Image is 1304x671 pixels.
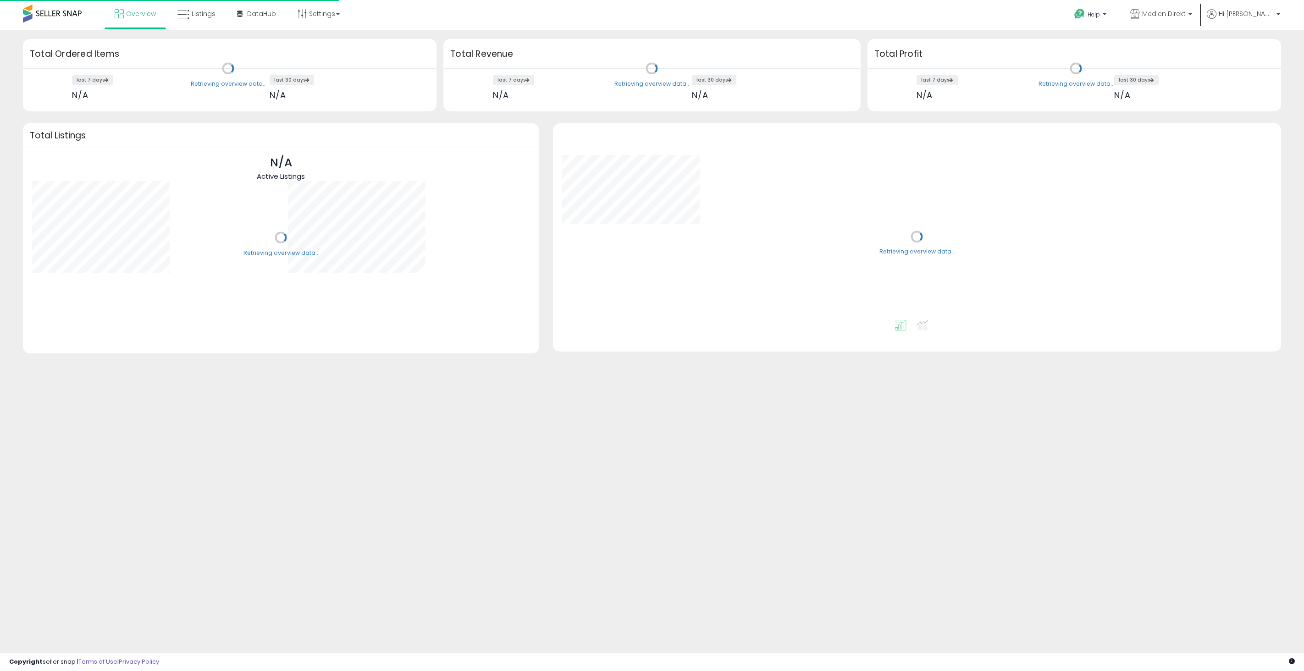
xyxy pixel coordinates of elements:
[191,80,265,88] div: Retrieving overview data..
[1088,11,1100,18] span: Help
[1074,8,1085,20] i: Get Help
[1067,1,1116,30] a: Help
[243,249,318,257] div: Retrieving overview data..
[879,248,954,256] div: Retrieving overview data..
[126,9,156,18] span: Overview
[247,9,276,18] span: DataHub
[1207,9,1280,30] a: Hi [PERSON_NAME]
[192,9,215,18] span: Listings
[1039,80,1113,88] div: Retrieving overview data..
[1219,9,1274,18] span: Hi [PERSON_NAME]
[1142,9,1186,18] span: Medien Direkt
[614,80,689,88] div: Retrieving overview data..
